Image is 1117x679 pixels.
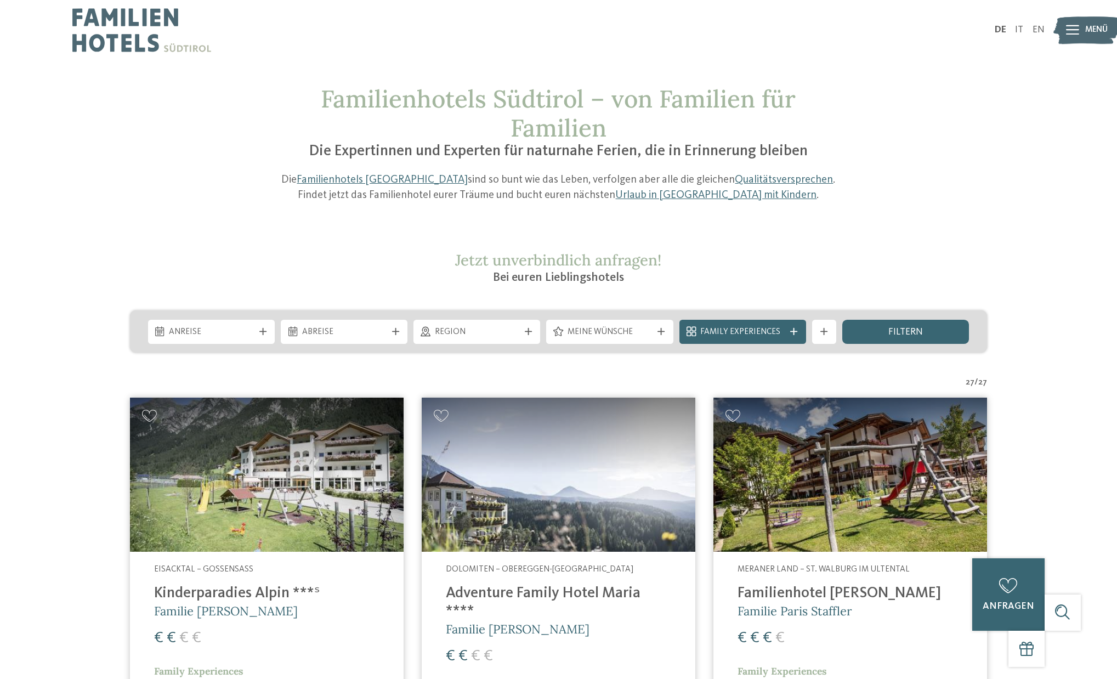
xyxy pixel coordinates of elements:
span: € [775,630,785,646]
a: DE [995,25,1006,35]
span: 27 [966,377,974,389]
a: Qualitätsversprechen [735,174,833,185]
a: EN [1033,25,1045,35]
span: € [750,630,759,646]
span: Family Experiences [154,665,243,677]
span: Region [435,326,519,338]
a: Familienhotels [GEOGRAPHIC_DATA] [297,174,468,185]
span: 27 [978,377,987,389]
span: Eisacktal – Gossensass [154,565,253,574]
span: € [484,648,493,664]
span: filtern [888,327,923,337]
span: Familienhotels Südtirol – von Familien für Familien [321,83,796,143]
span: Familie [PERSON_NAME] [446,621,589,637]
h4: Adventure Family Hotel Maria **** [446,585,671,621]
span: Anreise [169,326,253,338]
a: anfragen [972,558,1045,631]
span: Meine Wünsche [568,326,652,338]
span: Bei euren Lieblingshotels [493,271,624,284]
span: € [446,648,455,664]
span: € [738,630,747,646]
h4: Familienhotel [PERSON_NAME] [738,585,963,603]
span: Family Experiences [738,665,827,677]
span: € [167,630,176,646]
span: Jetzt unverbindlich anfragen! [455,250,661,270]
span: € [179,630,189,646]
span: € [471,648,480,664]
h4: Kinderparadies Alpin ***ˢ [154,585,379,603]
span: € [763,630,772,646]
span: Die Expertinnen und Experten für naturnahe Ferien, die in Erinnerung bleiben [309,144,808,159]
span: Dolomiten – Obereggen-[GEOGRAPHIC_DATA] [446,565,633,574]
span: € [192,630,201,646]
span: Familie [PERSON_NAME] [154,603,298,619]
img: Kinderparadies Alpin ***ˢ [130,398,404,552]
p: Die sind so bunt wie das Leben, verfolgen aber alle die gleichen . Findet jetzt das Familienhotel... [272,173,846,203]
a: IT [1015,25,1023,35]
span: Familie Paris Staffler [738,603,852,619]
span: Meraner Land – St. Walburg im Ultental [738,565,910,574]
span: Menü [1085,24,1108,36]
img: Adventure Family Hotel Maria **** [422,398,695,552]
span: € [458,648,468,664]
a: Urlaub in [GEOGRAPHIC_DATA] mit Kindern [615,190,817,201]
span: / [974,377,978,389]
span: Abreise [302,326,387,338]
span: Family Experiences [700,326,785,338]
span: € [154,630,163,646]
span: anfragen [983,602,1034,611]
img: Familienhotels gesucht? Hier findet ihr die besten! [713,398,987,552]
